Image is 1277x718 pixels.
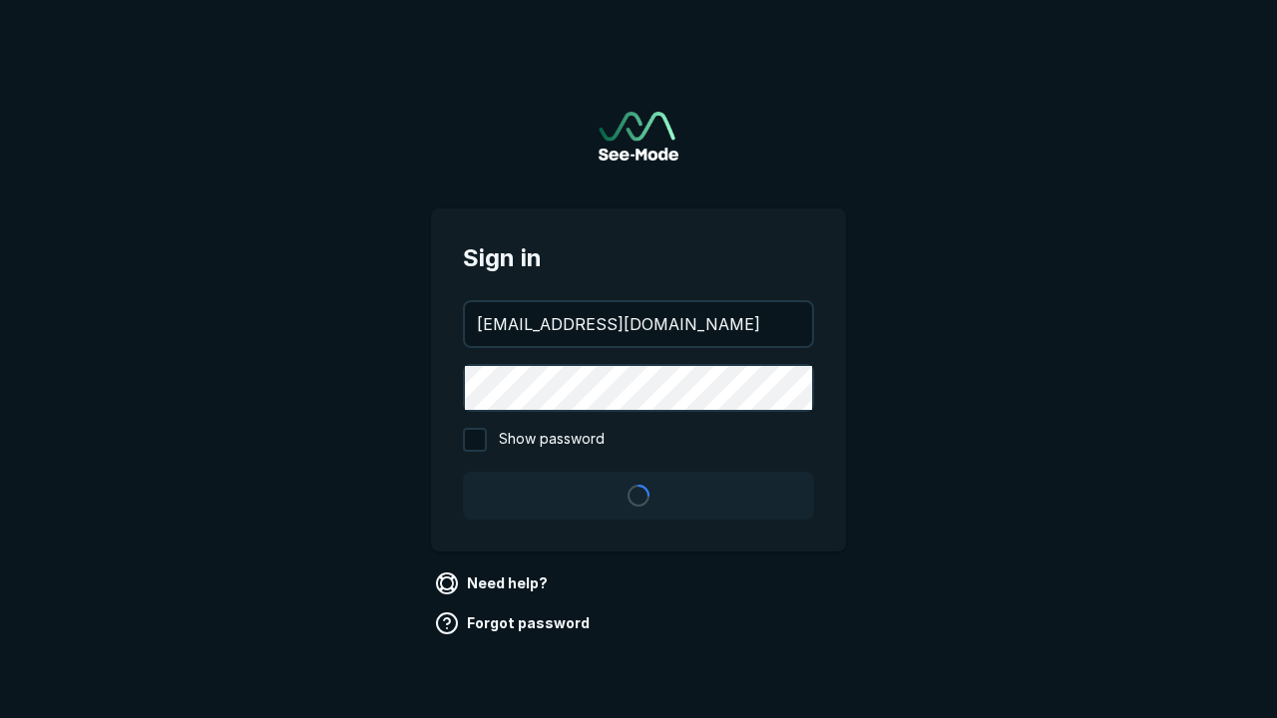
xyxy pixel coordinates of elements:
input: your@email.com [465,302,812,346]
a: Go to sign in [599,112,678,161]
span: Show password [499,428,605,452]
span: Sign in [463,240,814,276]
a: Forgot password [431,607,598,639]
img: See-Mode Logo [599,112,678,161]
a: Need help? [431,567,556,599]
